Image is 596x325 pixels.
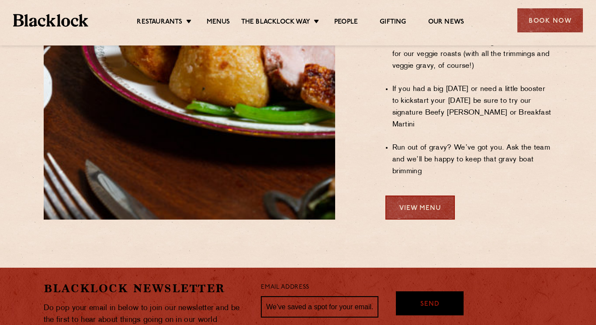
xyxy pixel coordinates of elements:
[392,84,553,131] li: If you had a big [DATE] or need a little booster to kickstart your [DATE] be sure to try our sign...
[261,283,309,293] label: Email Address
[207,18,230,28] a: Menus
[334,18,358,28] a: People
[137,18,182,28] a: Restaurants
[385,196,455,220] a: View Menu
[261,296,378,318] input: We’ve saved a spot for your email...
[517,8,583,32] div: Book Now
[392,142,553,178] li: Run out of gravy? We’ve got you. Ask the team and we’ll be happy to keep that gravy boat brimming
[44,281,248,296] h2: Blacklock Newsletter
[13,14,88,27] img: BL_Textured_Logo-footer-cropped.svg
[380,18,406,28] a: Gifting
[241,18,310,28] a: The Blacklock Way
[428,18,464,28] a: Our News
[392,37,553,72] li: We love the best of British veg too so look out for our veggie roasts (with all the trimmings and...
[420,300,440,310] span: Send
